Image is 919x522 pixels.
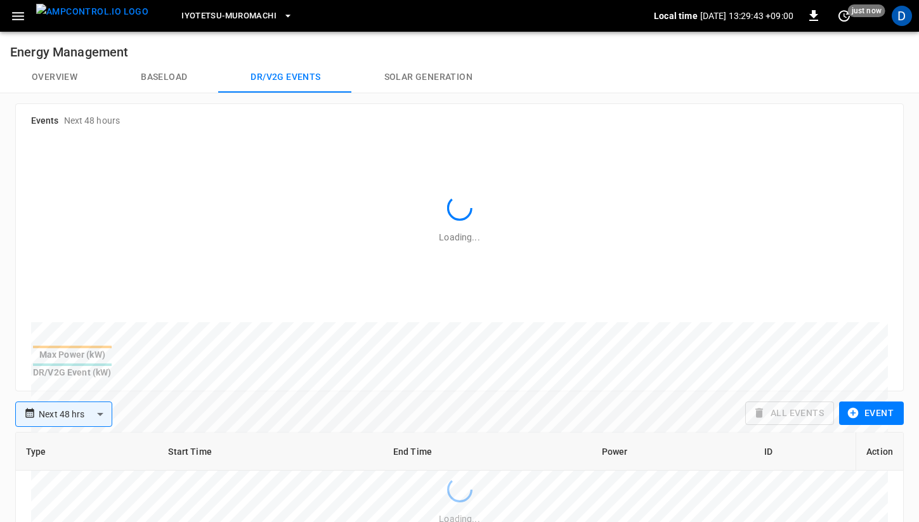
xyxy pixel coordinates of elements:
[158,433,383,471] th: Start Time
[353,62,504,93] button: Solar generation
[439,232,479,242] span: Loading...
[109,62,219,93] button: Baseload
[892,6,912,26] div: profile-icon
[181,9,277,23] span: Iyotetsu-Muromachi
[383,433,592,471] th: End Time
[592,433,755,471] th: Power
[39,402,112,426] div: Next 48 hrs
[754,433,856,471] th: ID
[839,401,904,425] button: Event
[16,433,903,471] table: connector table
[64,114,120,128] h6: Next 48 hours
[16,433,158,471] th: Type
[219,62,352,93] button: Dr/V2G events
[856,433,903,471] th: Action
[31,114,59,128] h6: Events
[36,4,148,20] img: ampcontrol.io logo
[700,10,793,22] p: [DATE] 13:29:43 +09:00
[834,6,854,26] button: set refresh interval
[176,4,298,29] button: Iyotetsu-Muromachi
[654,10,698,22] p: Local time
[848,4,885,17] span: just now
